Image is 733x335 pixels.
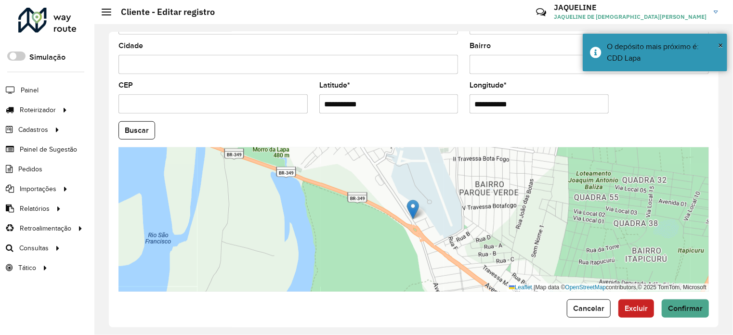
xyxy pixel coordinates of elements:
span: Retroalimentação [20,223,71,233]
h3: JAQUELINE [554,3,707,12]
div: Map data © contributors,© 2025 TomTom, Microsoft [507,283,709,292]
span: Painel [21,85,39,95]
label: Simulação [29,52,65,63]
img: Marker [407,200,419,219]
button: Close [718,38,723,52]
span: Confirmar [668,304,703,312]
label: Latitude [319,79,350,91]
span: Cadastros [18,125,48,135]
a: Leaflet [509,284,532,291]
span: Pedidos [18,164,42,174]
span: Tático [18,263,36,273]
button: Confirmar [662,299,709,318]
a: OpenStreetMap [565,284,606,291]
label: Longitude [470,79,507,91]
button: Excluir [618,299,654,318]
span: Relatórios [20,204,50,214]
span: | [534,284,535,291]
span: Cancelar [573,304,604,312]
button: Cancelar [567,299,611,318]
span: Importações [20,184,56,194]
button: Buscar [118,121,155,140]
span: Consultas [19,243,49,253]
h2: Cliente - Editar registro [111,7,215,17]
span: Roteirizador [20,105,56,115]
a: Contato Rápido [531,2,551,23]
label: CEP [118,79,133,91]
label: Bairro [470,40,491,52]
span: × [718,40,723,51]
div: O depósito mais próximo é: CDD Lapa [607,41,720,64]
span: JAQUELINE DE [DEMOGRAPHIC_DATA][PERSON_NAME] [554,13,707,21]
span: Excluir [625,304,648,312]
label: Cidade [118,40,143,52]
span: Painel de Sugestão [20,144,77,155]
